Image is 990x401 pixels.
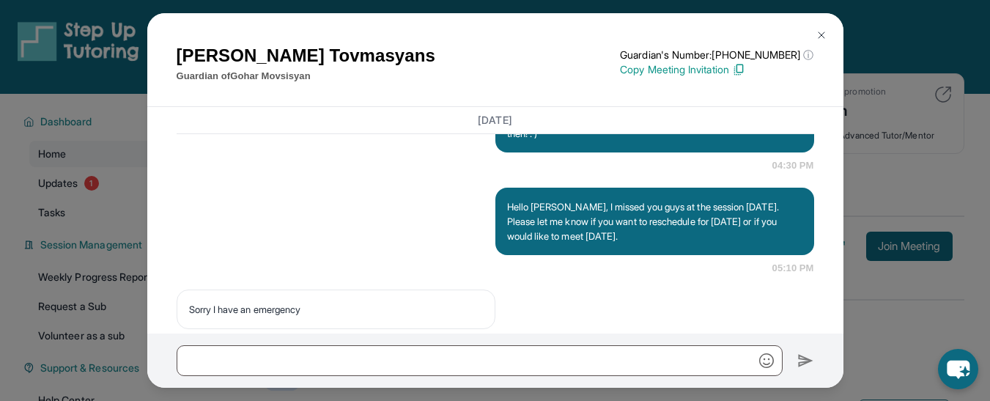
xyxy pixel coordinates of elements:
[803,48,813,62] span: ⓘ
[816,29,827,41] img: Close Icon
[189,302,483,317] p: Sorry I have an emergency
[797,352,814,369] img: Send icon
[759,353,774,368] img: Emoji
[772,158,814,173] span: 04:30 PM
[177,113,814,128] h3: [DATE]
[507,199,802,243] p: Hello [PERSON_NAME], I missed you guys at the session [DATE]. Please let me know if you want to r...
[177,43,435,69] h1: [PERSON_NAME] Tovmasyans
[620,48,813,62] p: Guardian's Number: [PHONE_NUMBER]
[177,69,435,84] p: Guardian of Gohar Movsisyan
[732,63,745,76] img: Copy Icon
[772,261,814,276] span: 05:10 PM
[620,62,813,77] p: Copy Meeting Invitation
[938,349,978,389] button: chat-button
